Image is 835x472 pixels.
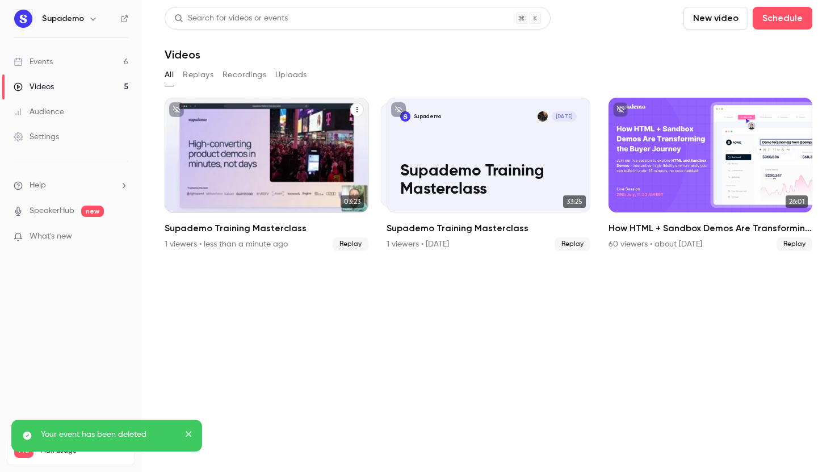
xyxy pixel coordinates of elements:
[165,48,200,61] h1: Videos
[165,66,174,84] button: All
[609,239,702,250] div: 60 viewers • about [DATE]
[174,12,288,24] div: Search for videos or events
[777,237,812,251] span: Replay
[81,206,104,217] span: new
[391,102,406,117] button: unpublished
[183,66,213,84] button: Replays
[753,7,812,30] button: Schedule
[185,429,193,442] button: close
[41,429,177,440] p: Your event has been deleted
[275,66,307,84] button: Uploads
[609,222,812,235] h2: How HTML + Sandbox Demos Are Transforming the Buyer Journey
[30,205,74,217] a: SpeakerHub
[609,98,812,251] li: How HTML + Sandbox Demos Are Transforming the Buyer Journey
[14,179,128,191] li: help-dropdown-opener
[42,13,84,24] h6: Supademo
[14,81,54,93] div: Videos
[341,195,364,208] span: 03:23
[14,106,64,118] div: Audience
[14,10,32,28] img: Supademo
[169,102,184,117] button: unpublished
[786,195,808,208] span: 26:01
[333,237,368,251] span: Replay
[552,111,577,122] span: [DATE]
[414,113,441,120] p: Supademo
[387,98,590,251] li: Supademo Training Masterclass
[115,232,128,242] iframe: Noticeable Trigger
[538,111,548,122] img: Paulina Staszuk
[165,239,288,250] div: 1 viewers • less than a minute ago
[165,222,368,235] h2: Supademo Training Masterclass
[30,179,46,191] span: Help
[387,98,590,251] a: Supademo Training MasterclassSupademoPaulina Staszuk[DATE]Supademo Training Masterclass33:25Supad...
[609,98,812,251] a: 26:01How HTML + Sandbox Demos Are Transforming the Buyer Journey60 viewers • about [DATE]Replay
[165,98,368,251] li: Supademo Training Masterclass
[30,231,72,243] span: What's new
[165,98,368,251] a: 03:23Supademo Training Masterclass1 viewers • less than a minute agoReplay
[555,237,590,251] span: Replay
[683,7,748,30] button: New video
[223,66,266,84] button: Recordings
[14,56,53,68] div: Events
[14,131,59,143] div: Settings
[563,195,586,208] span: 33:25
[387,222,590,235] h2: Supademo Training Masterclass
[165,7,812,465] section: Videos
[400,162,577,199] p: Supademo Training Masterclass
[613,102,628,117] button: unpublished
[165,98,812,251] ul: Videos
[387,239,449,250] div: 1 viewers • [DATE]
